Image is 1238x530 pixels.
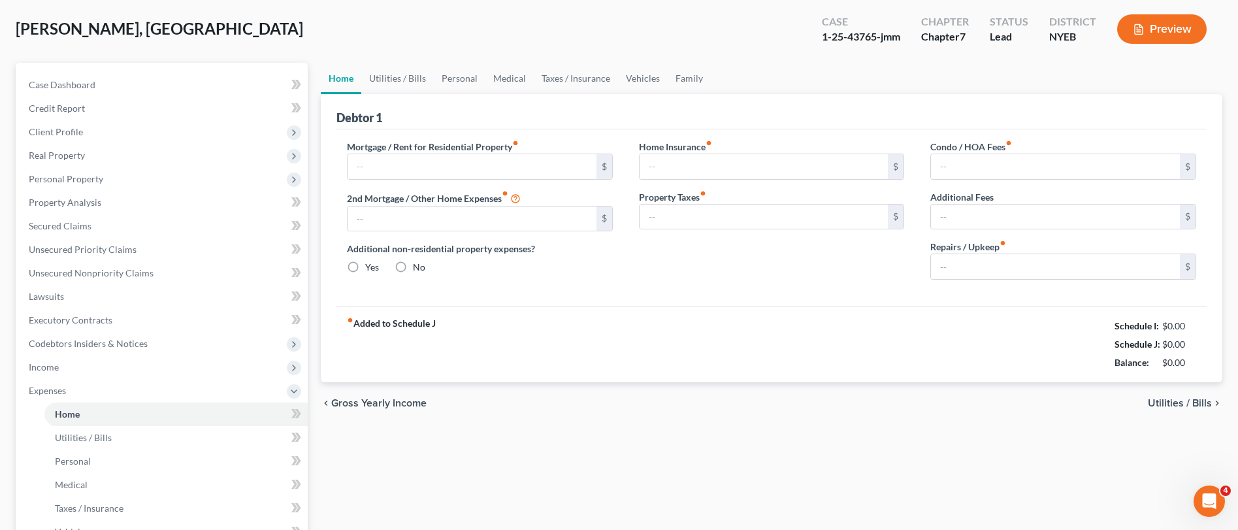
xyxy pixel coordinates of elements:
[18,308,308,332] a: Executory Contracts
[44,426,308,450] a: Utilities / Bills
[18,238,308,261] a: Unsecured Priority Claims
[29,291,64,302] span: Lawsuits
[44,450,308,473] a: Personal
[29,103,85,114] span: Credit Report
[534,63,618,94] a: Taxes / Insurance
[347,317,353,323] i: fiber_manual_record
[596,154,612,179] div: $
[321,398,427,408] button: chevron_left Gross Yearly Income
[1115,339,1160,350] strong: Schedule J:
[29,173,103,184] span: Personal Property
[16,19,303,38] span: [PERSON_NAME], [GEOGRAPHIC_DATA]
[18,97,308,120] a: Credit Report
[18,261,308,285] a: Unsecured Nonpriority Claims
[1162,356,1197,369] div: $0.00
[1049,14,1096,29] div: District
[361,63,434,94] a: Utilities / Bills
[1115,357,1149,368] strong: Balance:
[44,403,308,426] a: Home
[413,261,425,274] label: No
[1212,398,1222,408] i: chevron_right
[365,261,379,274] label: Yes
[1148,398,1222,408] button: Utilities / Bills chevron_right
[29,338,148,349] span: Codebtors Insiders & Notices
[18,214,308,238] a: Secured Claims
[960,30,966,42] span: 7
[29,197,101,208] span: Property Analysis
[1162,320,1197,333] div: $0.00
[1180,254,1196,279] div: $
[18,73,308,97] a: Case Dashboard
[990,29,1028,44] div: Lead
[347,317,436,372] strong: Added to Schedule J
[29,314,112,325] span: Executory Contracts
[485,63,534,94] a: Medical
[931,254,1180,279] input: --
[347,242,613,256] label: Additional non-residential property expenses?
[822,29,900,44] div: 1-25-43765-jmm
[434,63,485,94] a: Personal
[706,140,712,146] i: fiber_manual_record
[348,154,596,179] input: --
[321,63,361,94] a: Home
[1162,338,1197,351] div: $0.00
[822,14,900,29] div: Case
[888,154,904,179] div: $
[18,285,308,308] a: Lawsuits
[1117,14,1207,44] button: Preview
[336,110,382,125] div: Debtor 1
[55,432,112,443] span: Utilities / Bills
[44,497,308,520] a: Taxes / Insurance
[55,455,91,467] span: Personal
[1005,140,1012,146] i: fiber_manual_record
[1148,398,1212,408] span: Utilities / Bills
[29,244,137,255] span: Unsecured Priority Claims
[1180,154,1196,179] div: $
[921,14,969,29] div: Chapter
[347,190,521,206] label: 2nd Mortgage / Other Home Expenses
[931,205,1180,229] input: --
[1115,320,1159,331] strong: Schedule I:
[347,140,519,154] label: Mortgage / Rent for Residential Property
[44,473,308,497] a: Medical
[1049,29,1096,44] div: NYEB
[1000,240,1006,246] i: fiber_manual_record
[668,63,711,94] a: Family
[348,207,596,231] input: --
[888,205,904,229] div: $
[1220,486,1231,496] span: 4
[700,190,706,197] i: fiber_manual_record
[1194,486,1225,517] iframe: Intercom live chat
[321,398,331,408] i: chevron_left
[930,240,1006,254] label: Repairs / Upkeep
[29,126,83,137] span: Client Profile
[1180,205,1196,229] div: $
[930,140,1012,154] label: Condo / HOA Fees
[640,205,888,229] input: --
[29,267,154,278] span: Unsecured Nonpriority Claims
[512,140,519,146] i: fiber_manual_record
[29,361,59,373] span: Income
[29,79,95,90] span: Case Dashboard
[990,14,1028,29] div: Status
[640,154,888,179] input: --
[930,190,994,204] label: Additional Fees
[331,398,427,408] span: Gross Yearly Income
[921,29,969,44] div: Chapter
[639,140,712,154] label: Home Insurance
[618,63,668,94] a: Vehicles
[639,190,706,204] label: Property Taxes
[29,150,85,161] span: Real Property
[29,385,66,396] span: Expenses
[55,503,123,514] span: Taxes / Insurance
[502,190,508,197] i: fiber_manual_record
[931,154,1180,179] input: --
[18,191,308,214] a: Property Analysis
[29,220,91,231] span: Secured Claims
[55,408,80,420] span: Home
[596,207,612,231] div: $
[55,479,88,490] span: Medical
